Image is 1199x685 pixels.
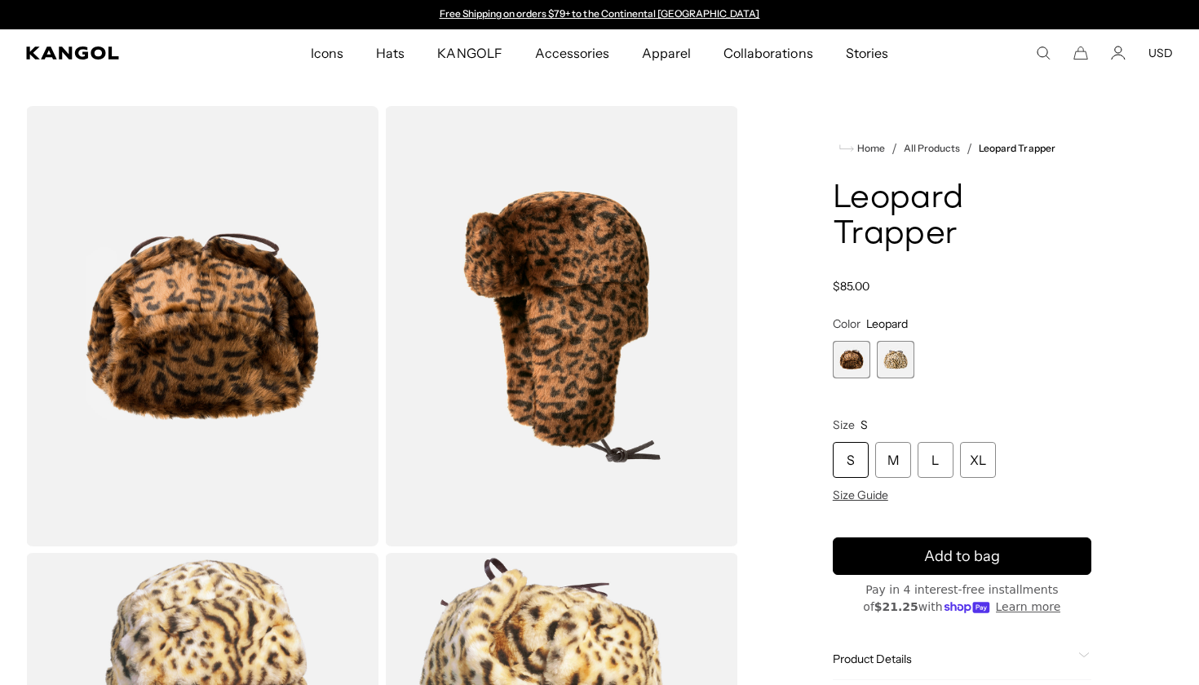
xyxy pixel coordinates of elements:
slideshow-component: Announcement bar [431,8,768,21]
button: Cart [1073,46,1088,60]
a: Icons [294,29,360,77]
span: Stories [846,29,888,77]
a: All Products [904,143,960,154]
button: Add to bag [833,537,1091,575]
li: / [885,139,897,158]
span: Home [854,143,885,154]
span: Apparel [642,29,691,77]
span: Size Guide [833,488,888,502]
div: M [875,442,911,478]
span: Hats [376,29,405,77]
a: Hats [360,29,421,77]
div: 1 of 2 [833,341,870,378]
span: Color [833,316,861,331]
a: Home [839,141,885,156]
div: Announcement [431,8,768,21]
span: Accessories [535,29,609,77]
a: Collaborations [707,29,829,77]
a: Apparel [626,29,707,77]
span: Collaborations [723,29,812,77]
a: Kangol [26,46,205,60]
a: KANGOLF [421,29,518,77]
label: Leopard [833,341,870,378]
button: USD [1148,46,1173,60]
div: XL [960,442,996,478]
summary: Search here [1036,46,1051,60]
a: Free Shipping on orders $79+ to the Continental [GEOGRAPHIC_DATA] [440,7,760,20]
div: 1 of 2 [431,8,768,21]
span: S [861,418,868,432]
div: L [918,442,953,478]
div: S [833,442,869,478]
a: Leopard Trapper [979,143,1055,154]
span: KANGOLF [437,29,502,77]
img: color-leopard [385,106,737,546]
img: color-leopard [26,106,378,546]
li: / [960,139,972,158]
span: Size [833,418,855,432]
nav: breadcrumbs [833,139,1091,158]
div: 2 of 2 [877,341,914,378]
span: Icons [311,29,343,77]
label: Snow Leopard [877,341,914,378]
span: Add to bag [924,546,1000,568]
a: Account [1111,46,1126,60]
span: $85.00 [833,279,869,294]
span: Leopard [866,316,908,331]
a: Stories [830,29,905,77]
a: Accessories [519,29,626,77]
h1: Leopard Trapper [833,181,1091,253]
span: Product Details [833,652,1072,666]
